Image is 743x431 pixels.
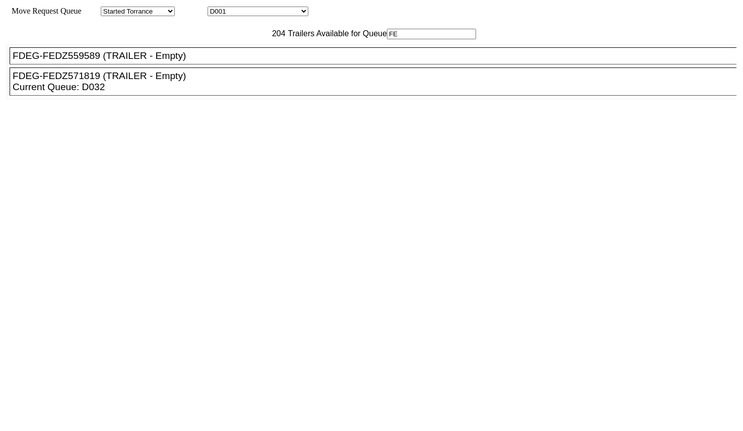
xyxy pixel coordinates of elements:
span: Move Request Queue [7,7,82,15]
span: 204 [267,29,286,38]
div: FDEG-FEDZ571819 (TRAILER - Empty) [13,70,742,82]
span: Trailers Available for Queue [286,29,387,38]
input: Filter Available Trailers [387,29,476,39]
span: Area [83,7,99,15]
span: Location [177,7,206,15]
div: FDEG-FEDZ559589 (TRAILER - Empty) [13,50,742,61]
